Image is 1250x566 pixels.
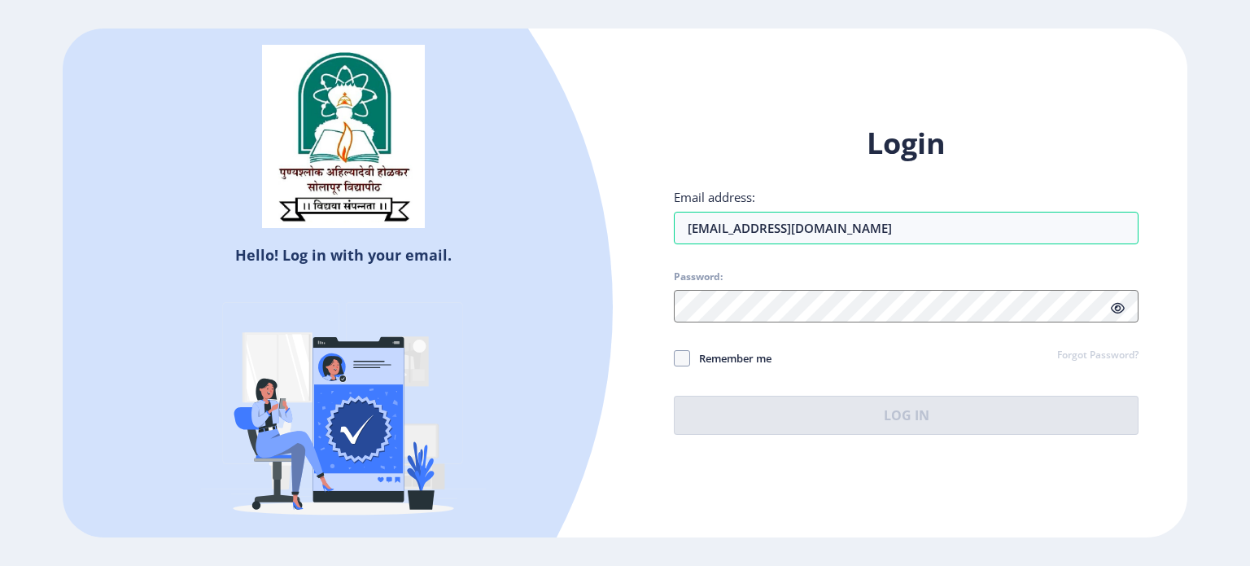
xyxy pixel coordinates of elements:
a: Forgot Password? [1057,349,1139,363]
img: Verified-rafiki.svg [201,271,486,556]
button: Log In [674,396,1139,435]
label: Email address: [674,189,755,205]
h1: Login [674,124,1139,163]
span: Remember me [690,349,771,368]
label: Password: [674,270,723,283]
input: Email address [674,212,1139,244]
img: sulogo.png [262,45,425,229]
